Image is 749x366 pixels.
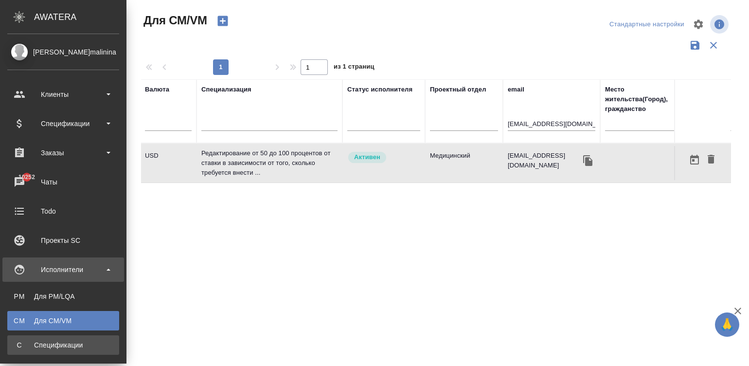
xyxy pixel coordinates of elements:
div: Todo [7,204,119,219]
button: Сбросить фильтры [704,36,723,55]
div: Проектный отдел [430,85,486,94]
a: 10252Чаты [2,170,124,194]
div: [PERSON_NAME]malinina [7,47,119,57]
button: 🙏 [715,312,739,337]
a: Проекты SC [2,228,124,253]
a: Todo [2,199,124,223]
div: Валюта [145,85,169,94]
div: Специализация [201,85,251,94]
td: Медицинский [425,146,503,180]
span: 🙏 [719,314,735,335]
button: Сохранить фильтры [686,36,704,55]
a: PMДля PM/LQA [7,287,119,306]
div: Для PM/LQA [12,292,114,301]
div: Статус исполнителя [347,85,412,94]
button: Скопировать [581,153,595,168]
div: Проекты SC [7,233,119,248]
div: Заказы [7,146,119,160]
span: Для СМ/VM [141,13,207,28]
div: Спецификации [12,340,114,350]
div: Место жительства(Город), гражданство [605,85,683,114]
button: Открыть календарь загрузки [686,151,703,169]
span: из 1 страниц [334,61,374,75]
div: Клиенты [7,87,119,102]
p: [EMAIL_ADDRESS][DOMAIN_NAME] [508,151,581,170]
button: Удалить [703,151,719,169]
div: Рядовой исполнитель: назначай с учетом рейтинга [347,151,420,164]
div: email [508,85,524,94]
a: CMДля CM/VM [7,311,119,330]
div: split button [607,17,687,32]
td: USD [140,146,196,180]
div: Спецификации [7,116,119,131]
div: Для CM/VM [12,316,114,326]
div: Исполнители [7,262,119,277]
span: Посмотреть информацию [710,15,731,34]
p: Редактирование от 50 до 100 процентов от ставки в зависимости от того, сколько требуется внести ... [201,148,338,178]
button: Создать [211,13,234,29]
span: Настроить таблицу [687,13,710,36]
div: AWATERA [34,7,126,27]
p: Активен [354,152,380,162]
div: Чаты [7,175,119,189]
a: ССпецификации [7,335,119,355]
span: 10252 [13,172,41,182]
